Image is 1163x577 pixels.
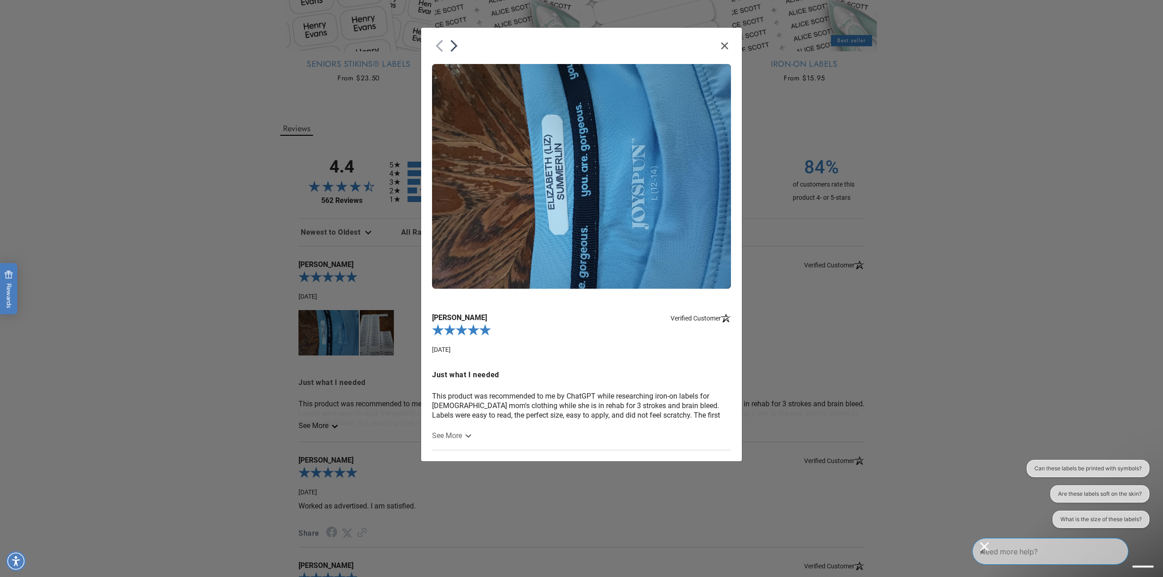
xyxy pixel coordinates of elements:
[1020,460,1154,536] iframe: Gorgias live chat conversation starters
[6,551,26,571] div: Accessibility Menu
[447,39,461,53] button: Next
[432,322,731,340] div: 5.0-star overall rating
[432,431,462,440] span: See More
[432,346,451,353] span: Date
[972,534,1154,568] iframe: Gorgias Floating Chat
[432,391,731,420] p: This product was recommended to me by ChatGPT while researching iron-on labels for [DEMOGRAPHIC_D...
[432,431,470,440] a: See More
[671,313,731,322] span: Verified Customer
[432,369,731,382] span: Just what I needed
[432,39,447,53] button: Previous
[718,42,731,50] button: Close
[432,313,731,322] span: [PERSON_NAME]
[5,270,13,308] span: Rewards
